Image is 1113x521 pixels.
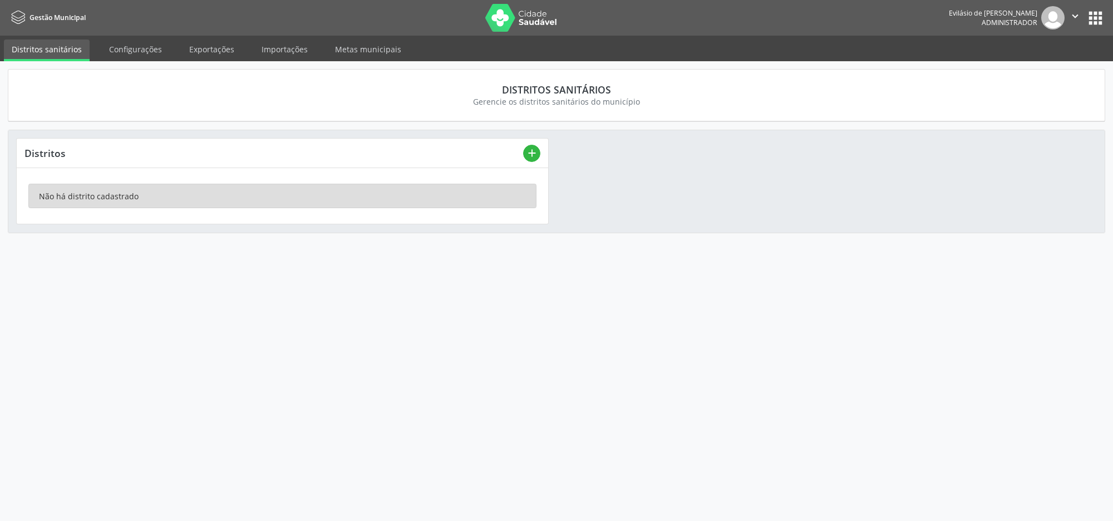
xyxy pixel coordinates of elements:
[526,147,538,159] i: add
[24,83,1089,96] div: Distritos sanitários
[254,40,316,59] a: Importações
[1065,6,1086,30] button: 
[523,145,540,162] button: add
[28,184,536,208] div: Não há distrito cadastrado
[24,147,523,159] div: Distritos
[101,40,170,59] a: Configurações
[1069,10,1081,22] i: 
[1041,6,1065,30] img: img
[982,18,1037,27] span: Administrador
[4,40,90,61] a: Distritos sanitários
[327,40,409,59] a: Metas municipais
[24,96,1089,107] div: Gerencie os distritos sanitários do município
[29,13,86,22] span: Gestão Municipal
[181,40,242,59] a: Exportações
[1086,8,1105,28] button: apps
[949,8,1037,18] div: Evilásio de [PERSON_NAME]
[8,8,86,27] a: Gestão Municipal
